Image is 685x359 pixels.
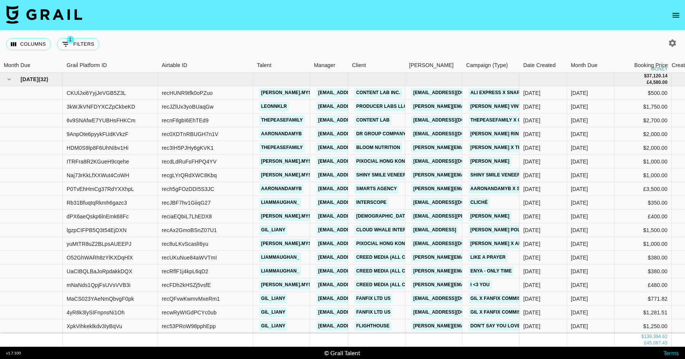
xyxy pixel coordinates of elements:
[6,38,51,50] button: Select columns
[253,58,310,73] div: Talent
[647,73,667,79] div: 37,120.14
[316,308,401,317] a: [EMAIL_ADDRESS][DOMAIN_NAME]
[162,309,217,316] div: recwRyWIGdPCYc0ub
[468,102,526,111] a: [PERSON_NAME] Vinyl
[316,294,401,303] a: [EMAIL_ADDRESS][DOMAIN_NAME]
[162,130,218,138] div: rec0XDTnRBUGH7n1V
[571,58,597,73] div: Month Due
[468,266,514,276] a: Enya - Only Time
[67,281,131,289] div: mNaNds1QpjFsUVsVVB3i
[162,158,217,165] div: recdLdRuFsFHPQ4YV
[523,322,540,330] div: 11/06/2025
[615,251,672,264] div: $380.00
[468,157,511,166] a: [PERSON_NAME]
[644,333,667,340] div: 139,394.62
[162,226,217,234] div: recAx2GmoBSnZ07U1
[354,143,402,152] a: Bloom Nutrition
[523,213,540,220] div: 06/05/2025
[523,309,540,316] div: 25/06/2025
[162,89,213,97] div: recHUNR9tfk0oPZuo
[162,268,208,275] div: recRflF1j4kpL6qD2
[314,58,335,73] div: Manager
[523,130,540,138] div: 24/04/2025
[352,58,366,73] div: Client
[38,75,48,83] span: ( 32 )
[615,223,672,237] div: $1,500.00
[523,144,540,152] div: 08/05/2025
[354,129,535,139] a: DR Group Company Limited ([PERSON_NAME] Ring [GEOGRAPHIC_DATA])
[354,212,411,221] a: [DEMOGRAPHIC_DATA]
[67,240,131,248] div: yuMtTR8uZ2BLpsAUEEPJ
[259,239,316,248] a: [PERSON_NAME].mysz
[571,89,588,97] div: Jun '25
[411,88,497,98] a: [EMAIL_ADDRESS][DOMAIN_NAME]
[257,58,271,73] div: Talent
[411,266,535,276] a: [PERSON_NAME][EMAIL_ADDRESS][DOMAIN_NAME]
[468,239,542,248] a: [PERSON_NAME] X Airbrush
[642,333,644,340] div: $
[615,306,672,319] div: $1,281.51
[162,281,211,289] div: recFDh2kHSZj5vsfE
[316,321,401,331] a: [EMAIL_ADDRESS][DOMAIN_NAME]
[571,322,588,330] div: Jun '25
[259,143,305,152] a: thepeasefamily
[615,182,672,196] div: £3,500.00
[354,170,423,180] a: Shiny Smile Veneers, LLC
[615,114,672,127] div: $2,700.00
[354,294,392,303] a: FanFix Ltd US
[316,129,401,139] a: [EMAIL_ADDRESS][DOMAIN_NAME]
[523,268,540,275] div: 13/06/2025
[348,58,405,73] div: Client
[523,117,540,124] div: 14/05/2025
[468,294,534,303] a: Gil X Fanfix Commission
[571,254,588,261] div: Jun '25
[259,308,287,317] a: gil_liany
[615,155,672,168] div: $1,000.00
[354,321,392,331] a: Flighthouse
[615,264,672,278] div: $380.00
[67,144,129,152] div: HDM0S9lp8F6UhNIbv1Hi
[649,79,667,86] div: 4,580.00
[67,89,126,97] div: CKUlJxi6YyjJeVGB5Z3L
[615,278,672,292] div: £480.00
[409,58,454,73] div: [PERSON_NAME]
[316,115,401,125] a: [EMAIL_ADDRESS][DOMAIN_NAME]
[324,349,360,357] div: © Grail Talent
[523,281,540,289] div: 24/06/2025
[411,225,458,235] a: [EMAIL_ADDRESS]
[411,129,497,139] a: [EMAIL_ADDRESS][DOMAIN_NAME]
[468,225,551,235] a: [PERSON_NAME] Polybuzz June
[162,117,209,124] div: recnFIlgbI6EhTEd9
[67,185,134,193] div: P0TvEhHmCg37RdYXXhpL
[259,88,316,98] a: [PERSON_NAME].mysz
[411,198,497,207] a: [EMAIL_ADDRESS][DOMAIN_NAME]
[259,184,304,194] a: aaronandamyb
[615,86,672,100] div: $500.00
[259,212,316,221] a: [PERSON_NAME].mysz
[354,280,433,290] a: Creed Media (All Campaigns)
[468,88,534,98] a: Ali Express x SnapChat
[21,75,38,83] span: [DATE]
[468,184,538,194] a: Aaronandamyb X SMARTY
[571,295,588,303] div: Jun '25
[67,268,132,275] div: UaCIBQLBaJoRpdakkDQX
[162,240,208,248] div: rec8uLKvScaslI6yu
[316,88,401,98] a: [EMAIL_ADDRESS][DOMAIN_NAME]
[259,321,287,331] a: gil_liany
[6,351,21,356] div: v 1.7.100
[411,212,535,221] a: [EMAIL_ADDRESS][PERSON_NAME][DOMAIN_NAME]
[162,103,213,111] div: recJZlUx3yoBUaqGw
[354,266,433,276] a: Creed Media (All Campaigns)
[67,199,127,207] div: Rb31BfuqtqRkmh6gazc3
[67,322,122,330] div: XpkVihkeklkdv3IyBqVu
[354,102,409,111] a: Producer Labs LLC
[644,340,647,346] div: £
[67,213,129,220] div: dPX6aeQskp6lnEmk68Fc
[523,185,540,193] div: 21/04/2025
[259,253,301,262] a: liammaughan_
[571,158,588,165] div: Jun '25
[668,8,683,23] button: open drawer
[316,239,401,248] a: [EMAIL_ADDRESS][DOMAIN_NAME]
[571,117,588,124] div: Jun '25
[634,58,668,73] div: Booking Price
